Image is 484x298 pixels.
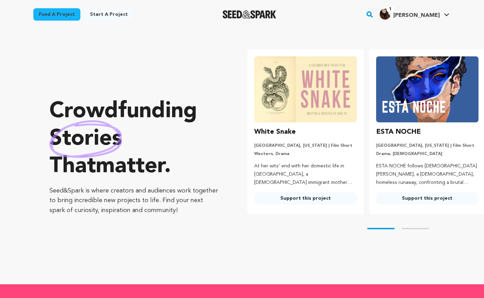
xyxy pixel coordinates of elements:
a: Start a project [85,8,133,21]
p: Western, Drama [254,151,357,157]
a: Support this project [376,192,479,205]
img: White Snake image [254,56,357,122]
p: Seed&Spark is where creators and audiences work together to bring incredible new projects to life... [49,186,220,216]
a: Seed&Spark Homepage [223,10,277,19]
img: Seed&Spark Logo Dark Mode [223,10,277,19]
a: Support this project [254,192,357,205]
h3: White Snake [254,126,296,137]
span: matter [96,156,164,178]
span: [PERSON_NAME] [393,13,440,18]
p: Crowdfunding that . [49,98,220,180]
img: ESTA NOCHE image [376,56,479,122]
a: Fund a project [33,8,80,21]
a: Kate F.'s Profile [378,7,451,20]
img: hand sketched image [49,120,122,158]
span: 1 [386,6,394,13]
img: 323dd878e9a1f51f.png [380,9,391,20]
h3: ESTA NOCHE [376,126,421,137]
p: At her wits’ end with her domestic life in [GEOGRAPHIC_DATA], a [DEMOGRAPHIC_DATA] immigrant moth... [254,162,357,187]
p: ESTA NOCHE follows [DEMOGRAPHIC_DATA] [PERSON_NAME], a [DEMOGRAPHIC_DATA], homeless runaway, conf... [376,162,479,187]
p: [GEOGRAPHIC_DATA], [US_STATE] | Film Short [376,143,479,148]
p: [GEOGRAPHIC_DATA], [US_STATE] | Film Short [254,143,357,148]
p: Drama, [DEMOGRAPHIC_DATA] [376,151,479,157]
span: Kate F.'s Profile [378,7,451,22]
div: Kate F.'s Profile [380,9,440,20]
